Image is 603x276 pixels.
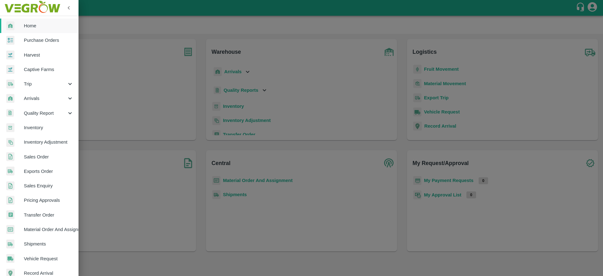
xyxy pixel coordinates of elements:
[24,124,73,131] span: Inventory
[6,123,14,132] img: whInventory
[24,110,67,117] span: Quality Report
[6,240,14,249] img: shipments
[24,80,67,87] span: Trip
[6,196,14,205] img: sales
[24,212,73,218] span: Transfer Order
[24,22,73,29] span: Home
[24,52,73,58] span: Harvest
[24,153,73,160] span: Sales Order
[24,240,73,247] span: Shipments
[6,152,14,161] img: sales
[6,210,14,219] img: whTransfer
[6,21,14,30] img: whArrival
[6,181,14,190] img: sales
[24,168,73,175] span: Exports Order
[24,139,73,146] span: Inventory Adjustment
[24,37,73,44] span: Purchase Orders
[24,66,73,73] span: Captive Farms
[6,94,14,103] img: whArrival
[24,226,73,233] span: Material Order And Assignment
[6,109,14,117] img: qualityReport
[24,95,67,102] span: Arrivals
[6,138,14,147] img: inventory
[24,182,73,189] span: Sales Enquiry
[6,50,14,60] img: harvest
[6,225,14,234] img: centralMaterial
[6,36,14,45] img: reciept
[6,167,14,176] img: shipments
[6,254,14,263] img: vehicle
[24,255,73,262] span: Vehicle Request
[24,197,73,204] span: Pricing Approvals
[6,65,14,74] img: harvest
[6,80,14,89] img: delivery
